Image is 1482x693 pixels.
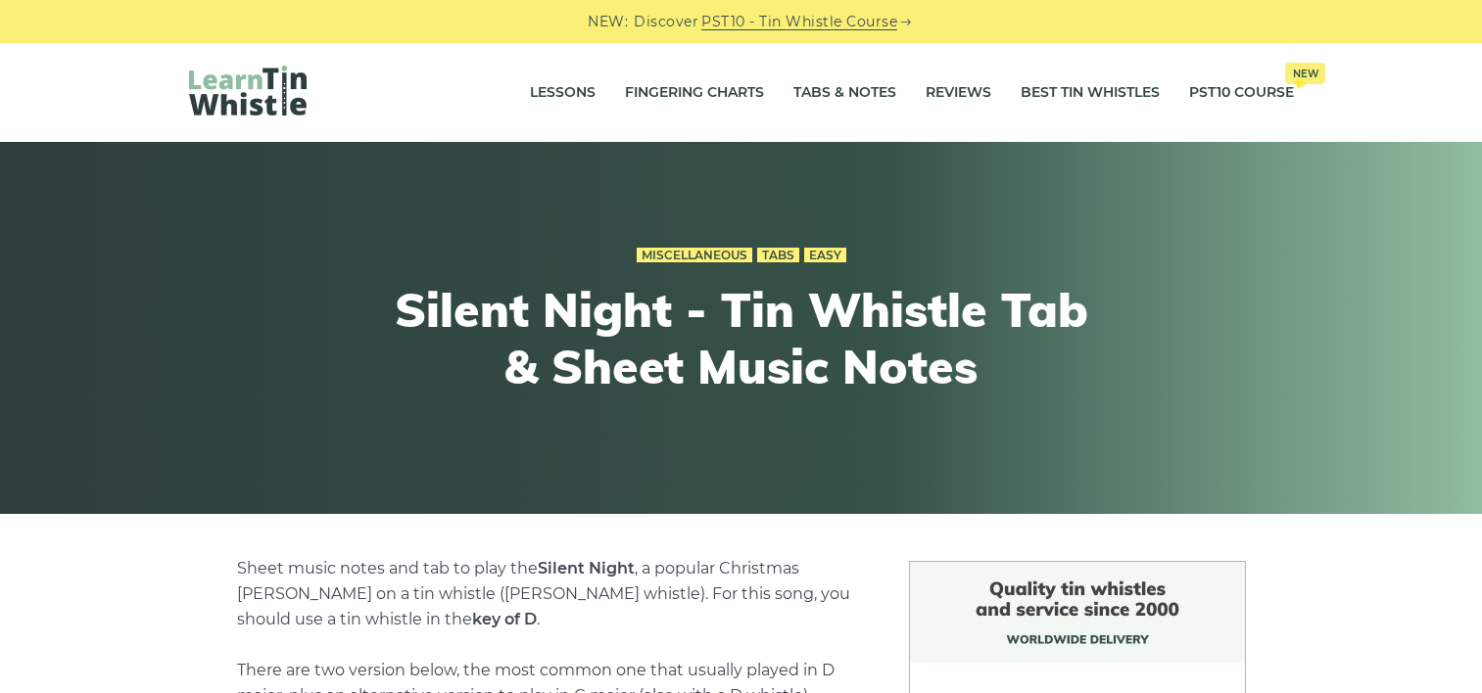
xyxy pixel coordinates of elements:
[530,69,596,117] a: Lessons
[189,66,307,115] img: LearnTinWhistle.com
[757,248,799,263] a: Tabs
[637,248,752,263] a: Miscellaneous
[804,248,846,263] a: Easy
[1189,69,1294,117] a: PST10 CourseNew
[625,69,764,117] a: Fingering Charts
[926,69,991,117] a: Reviews
[1021,69,1160,117] a: Best Tin Whistles
[381,282,1102,394] h1: Silent Night - Tin Whistle Tab & Sheet Music Notes
[793,69,896,117] a: Tabs & Notes
[1285,63,1325,84] span: New
[472,610,537,628] strong: key of D
[538,559,635,577] strong: Silent Night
